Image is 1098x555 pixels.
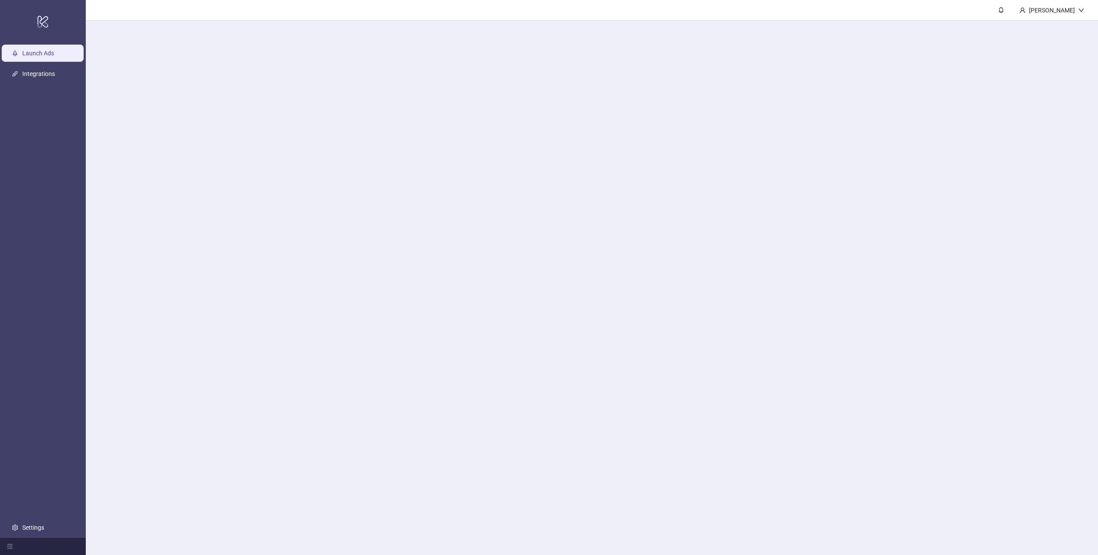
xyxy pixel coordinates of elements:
[1078,7,1084,13] span: down
[22,50,54,57] a: Launch Ads
[1020,7,1026,13] span: user
[22,70,55,77] a: Integrations
[7,543,13,549] span: menu-fold
[1026,6,1078,15] div: [PERSON_NAME]
[998,7,1004,13] span: bell
[22,524,44,531] a: Settings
